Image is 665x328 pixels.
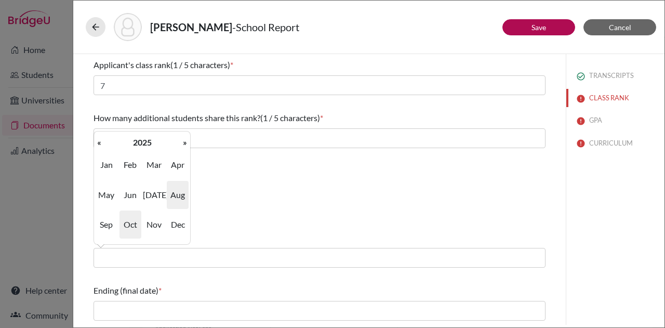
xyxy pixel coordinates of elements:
[577,117,585,125] img: error-544570611efd0a2d1de9.svg
[94,285,158,295] span: Ending (final date)
[170,60,230,70] span: (1 / 5 characters)
[94,113,260,123] span: How many additional students share this rank?
[119,181,141,209] span: Jun
[566,111,664,129] button: GPA
[96,181,117,209] span: May
[566,134,664,152] button: CURRICULUM
[577,72,585,81] img: check_circle_outline-e4d4ac0f8e9136db5ab2.svg
[167,181,189,209] span: Aug
[167,211,189,239] span: Dec
[577,95,585,103] img: error-544570611efd0a2d1de9.svg
[143,181,165,209] span: [DATE]
[94,60,170,70] span: Applicant's class rank
[143,211,165,239] span: Nov
[566,67,664,85] button: TRANSCRIPTS
[150,21,232,33] strong: [PERSON_NAME]
[119,151,141,179] span: Feb
[167,151,189,179] span: Apr
[143,151,165,179] span: Mar
[96,151,117,179] span: Jan
[232,21,299,33] span: - School Report
[577,139,585,148] img: error-544570611efd0a2d1de9.svg
[260,113,320,123] span: (1 / 5 characters)
[96,211,117,239] span: Sep
[104,136,180,149] th: 2025
[94,136,104,149] th: «
[566,89,664,107] button: CLASS RANK
[180,136,190,149] th: »
[119,211,141,239] span: Oct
